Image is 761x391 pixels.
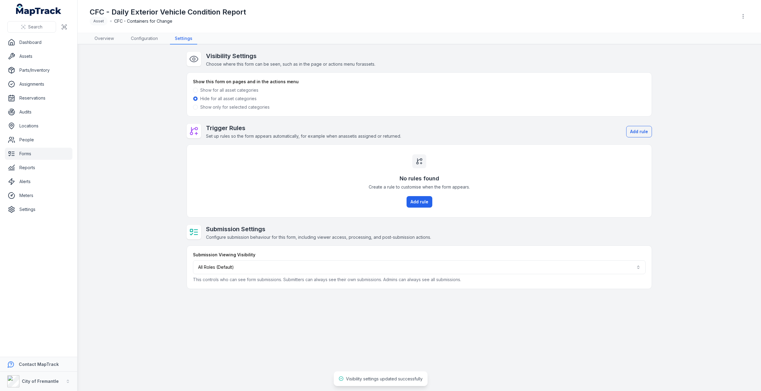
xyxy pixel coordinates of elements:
span: Set up rules so the form appears automatically, for example when an asset is assigned or returned. [206,133,401,139]
span: Visibility settings updated successfully [346,376,423,381]
a: Audits [5,106,72,118]
a: Assignments [5,78,72,90]
label: Show only for selected categories [200,104,270,110]
h2: Visibility Settings [206,52,375,60]
a: Alerts [5,176,72,188]
span: Choose where this form can be seen, such as in the page or actions menu for assets . [206,61,375,67]
a: Assets [5,50,72,62]
button: Add rule [407,196,432,208]
a: People [5,134,72,146]
button: Search [7,21,56,33]
a: Dashboard [5,36,72,48]
a: Overview [90,33,119,44]
p: This controls who can see form submissions. Submitters can always see their own submissions. Admi... [193,277,646,283]
label: Show this form on pages and in the actions menu [193,79,299,85]
span: Create a rule to customise when the form appears. [369,184,470,190]
span: CFC - Containers for Change [114,18,172,24]
a: Reservations [5,92,72,104]
div: Asset [90,17,108,25]
strong: Contact MapTrack [19,362,59,367]
span: Search [28,24,42,30]
a: Reports [5,162,72,174]
h2: Trigger Rules [206,124,401,132]
a: Configuration [126,33,163,44]
a: Parts/Inventory [5,64,72,76]
a: MapTrack [16,4,61,16]
span: Configure submission behaviour for this form, including viewer access, processing, and post-submi... [206,235,431,240]
h1: CFC - Daily Exterior Vehicle Condition Report [90,7,246,17]
h3: No rules found [400,174,439,183]
button: Add rule [626,126,652,137]
button: All Roles (Default) [193,260,646,274]
a: Forms [5,148,72,160]
a: Settings [170,33,197,44]
h2: Submission Settings [206,225,431,233]
label: Hide for all asset categories [200,96,257,102]
strong: City of Fremantle [22,379,59,384]
label: Submission Viewing Visibility [193,252,255,258]
label: Show for all asset categories [200,87,258,93]
a: Locations [5,120,72,132]
a: Settings [5,203,72,215]
a: Meters [5,189,72,202]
